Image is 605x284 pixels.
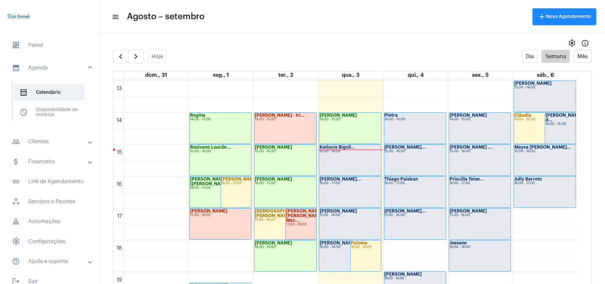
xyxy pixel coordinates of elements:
[450,177,484,181] strong: Priscilla Teixe...
[7,174,93,190] span: Link de Agendamento
[12,138,20,146] mat-icon: sidenav icon
[450,113,487,117] strong: [PERSON_NAME]
[536,71,555,79] a: 6 de setembro de 2025
[514,177,542,181] strong: Jully Barreto
[385,145,426,149] strong: [PERSON_NAME]...
[190,150,251,153] div: 15:00 - 16:00
[385,150,446,153] div: 15:00 - 16:00
[255,218,316,222] div: 17:00 - 18:00
[385,182,446,185] div: 16:00 - 17:00
[533,8,596,25] button: Novo Agendamento
[565,37,578,50] button: settings
[320,150,380,153] div: 15:00 - 16:00
[12,257,20,265] mat-icon: sidenav icon
[514,145,571,149] strong: Maysa [PERSON_NAME]...
[450,241,467,245] strong: Jossane
[514,113,531,117] strong: Cláudia
[450,150,510,153] div: 15:00 - 16:00
[320,113,357,117] strong: [PERSON_NAME]
[450,209,487,213] strong: [PERSON_NAME]
[20,88,28,96] span: sidenav icon
[581,39,589,47] mat-icon: Info
[578,37,592,50] button: Info
[351,245,381,249] div: 18:00 - 19:00
[255,177,292,181] strong: [PERSON_NAME]
[320,182,380,185] div: 16:00 - 17:00
[514,86,575,89] div: 13:00 - 14:00
[320,245,380,249] div: 18:00 - 19:00
[320,213,380,217] div: 17:00 - 18:00
[385,277,446,280] div: 18:59 - 19:59
[255,118,316,121] div: 14:00 - 15:00
[320,177,361,181] strong: [PERSON_NAME]...
[20,108,28,116] span: sidenav icon
[12,257,89,265] mat-panel-title: Ajuda e suporte
[7,194,93,210] span: Serviços e Pacotes
[385,272,422,276] strong: [PERSON_NAME]
[341,71,361,79] a: 3 de setembro de 2025
[190,145,231,149] strong: Rosivane Lourde...
[190,186,251,190] div: 16:00 - 17:00
[538,13,546,21] mat-icon: add
[471,71,490,79] a: 5 de setembro de 2025
[385,177,418,181] strong: Thiago Paiakan
[12,138,89,146] mat-panel-title: Clientes
[4,253,99,269] mat-expansion-panel-header: sidenav iconAjuda e suporte
[450,182,510,185] div: 16:00 - 17:00
[112,13,118,21] mat-icon: sidenav icon
[538,14,591,19] span: Novo Agendamento
[12,64,89,72] mat-panel-title: Agenda
[128,50,144,63] button: Próximo Semana
[568,39,576,47] span: settings
[255,145,292,149] strong: [PERSON_NAME]
[12,178,20,186] mat-icon: sidenav icon
[113,50,129,63] button: Semana Anterior
[12,217,20,225] span: sidenav icon
[385,118,446,121] div: 14:00 - 15:00
[12,41,20,49] span: sidenav icon
[116,149,124,155] div: 15
[320,145,355,149] strong: Katiucia Bigoli...
[190,118,251,121] div: 14:00 - 15:00
[144,71,168,79] a: 31 de agosto de 2025
[14,84,84,100] span: Calendário
[255,241,292,245] strong: [PERSON_NAME]
[522,50,538,63] button: Dia
[286,209,323,222] strong: [PERSON_NAME] [PERSON_NAME] Mac...
[116,277,124,283] div: 19
[255,209,306,218] strong: [DEMOGRAPHIC_DATA][PERSON_NAME]
[190,209,227,213] strong: [PERSON_NAME]
[450,118,510,121] div: 14:00 - 15:00
[116,181,124,187] div: 16
[12,158,89,166] mat-panel-title: Financeiro
[14,104,84,120] span: Disponibilidade de Horários
[4,57,99,78] mat-expansion-panel-header: sidenav iconAgenda
[514,182,575,185] div: 16:00 - 17:00
[320,118,380,121] div: 14:00 - 15:00
[212,71,230,79] a: 1 de setembro de 2025
[514,81,552,85] strong: [PERSON_NAME]
[116,245,124,251] div: 18
[255,182,316,185] div: 16:00 - 17:00
[116,85,124,91] div: 13
[406,71,425,79] a: 4 de setembro de 2025
[116,213,124,219] div: 17
[12,158,20,166] mat-icon: sidenav icon
[12,64,20,72] mat-icon: sidenav icon
[5,3,32,30] img: 4c910ca3-f26c-c648-53c7-1a2041c6e520.jpg
[450,145,492,149] strong: [PERSON_NAME] ...
[450,245,510,249] div: 18:00 - 19:00
[221,182,251,185] div: 16:00 - 17:00
[320,209,357,213] strong: [PERSON_NAME]
[546,122,575,126] div: 14:00 - 15:00
[190,177,233,186] strong: [PERSON_NAME] ([PERSON_NAME]...
[4,134,99,150] mat-expansion-panel-header: sidenav iconClientes
[514,118,575,121] div: 14:00 - 15:00
[542,50,570,63] button: Semana
[574,50,592,63] button: Mês
[116,117,124,123] div: 14
[7,37,93,53] span: Painel
[7,213,93,229] span: Automações
[7,233,93,249] span: Configurações
[255,245,316,249] div: 18:00 - 19:00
